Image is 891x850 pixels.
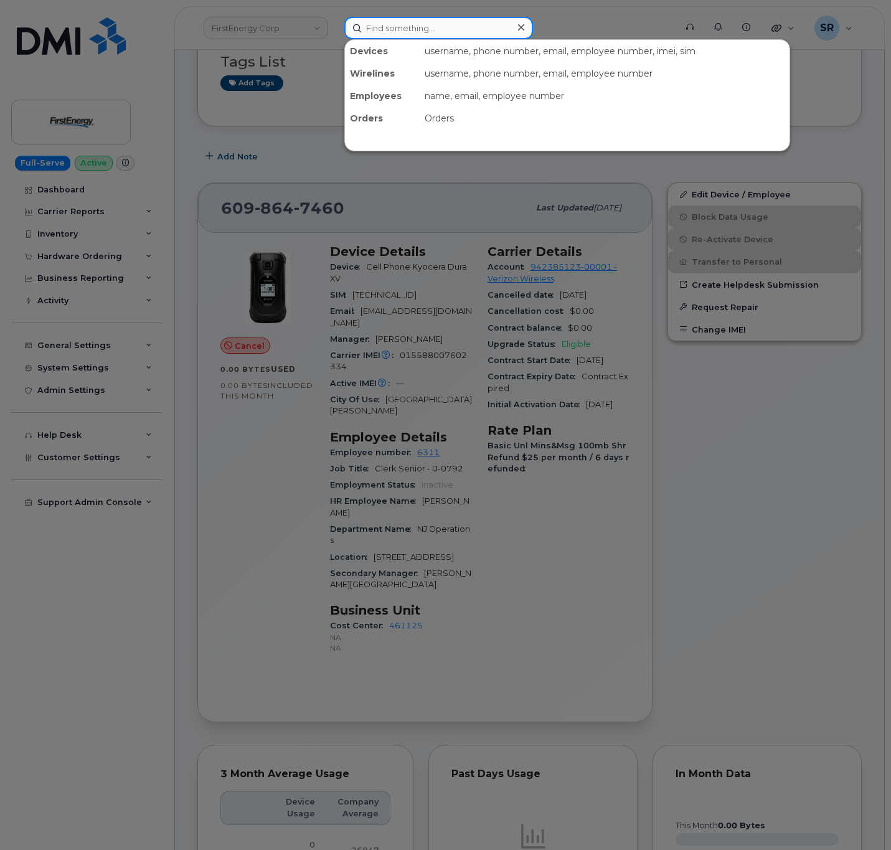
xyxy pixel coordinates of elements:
input: Find something... [344,17,533,39]
div: Employees [345,85,420,107]
div: Wirelines [345,62,420,85]
div: username, phone number, email, employee number [420,62,790,85]
div: Orders [420,107,790,130]
div: Devices [345,40,420,62]
iframe: Messenger Launcher [837,796,882,841]
div: name, email, employee number [420,85,790,107]
div: Orders [345,107,420,130]
div: username, phone number, email, employee number, imei, sim [420,40,790,62]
